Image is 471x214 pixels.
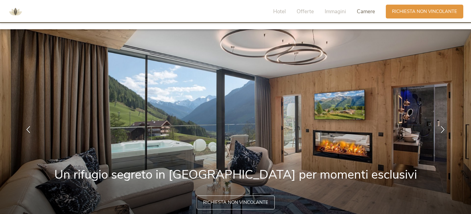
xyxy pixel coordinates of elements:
a: AMONTI & LUNARIS Wellnessresort [6,9,25,14]
span: Richiesta non vincolante [392,8,457,15]
img: AMONTI & LUNARIS Wellnessresort [6,2,25,21]
span: Immagini [325,8,346,15]
span: Richiesta non vincolante [203,199,268,206]
span: Offerte [297,8,314,15]
span: Hotel [273,8,286,15]
span: Camere [357,8,375,15]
